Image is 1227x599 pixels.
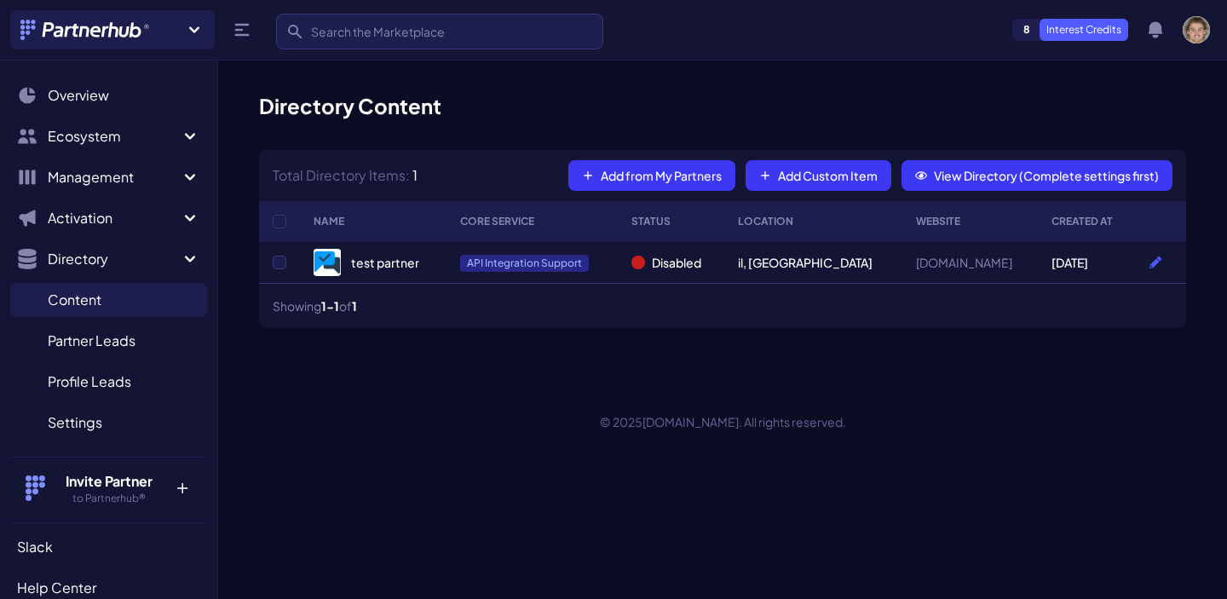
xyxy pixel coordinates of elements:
span: Management [48,167,180,187]
img: user photo [1183,16,1210,43]
a: View Directory (Complete settings first) [902,160,1172,191]
img: w3zmhgzhlahkr6nijlm9.jpg [314,249,341,276]
th: Website [902,201,1038,242]
span: 8 [1013,20,1040,40]
a: Overview [10,78,207,112]
button: Directory [10,242,207,276]
span: Content [48,290,101,310]
div: Disabled [631,254,711,271]
a: Slack [10,530,207,564]
a: Partner Leads [10,324,207,358]
th: Location [724,201,902,242]
button: Ecosystem [10,119,207,153]
a: Content [10,283,207,317]
td: [DATE] [1038,242,1135,284]
a: test partner [314,249,433,276]
span: Showing of [273,297,357,314]
h1: Directory Content [259,92,1186,119]
h5: to Partnerhub® [54,492,164,505]
a: 8Interest Credits [1012,19,1128,41]
span: Ecosystem [48,126,180,147]
span: 1 [352,298,357,314]
th: Core Service [446,201,618,242]
button: Activation [10,201,207,235]
span: Help Center [17,578,96,598]
th: Name [300,201,446,242]
input: Search the Marketplace [276,14,603,49]
span: 1-1 [321,298,339,314]
p: Interest Credits [1040,19,1128,41]
img: Partnerhub® Logo [20,20,151,40]
span: Slack [17,537,53,557]
span: Overview [48,85,109,106]
p: © 2025 . All rights reserved. [218,413,1227,430]
td: [DOMAIN_NAME] [902,242,1038,284]
span: Directory [48,249,180,269]
button: Invite Partner to Partnerhub® + [10,457,207,519]
a: Settings [10,406,207,440]
span: Activation [48,208,180,228]
p: + [164,471,200,498]
th: Created at [1038,201,1135,242]
a: [DOMAIN_NAME] [642,414,739,429]
a: Add from My Partners [568,160,735,191]
a: Profile Leads [10,365,207,399]
span: Total Directory Items: [273,166,410,184]
span: API Integration Support [460,255,589,272]
span: Partner Leads [48,331,135,351]
span: Profile Leads [48,371,131,392]
a: Add Custom Item [746,160,891,191]
h4: Invite Partner [54,471,164,492]
button: Management [10,160,207,194]
span: 1 [412,166,418,184]
span: Settings [48,412,102,433]
th: Status [618,201,724,242]
nav: Table navigation [259,284,1186,328]
div: il, [GEOGRAPHIC_DATA] [738,254,889,271]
